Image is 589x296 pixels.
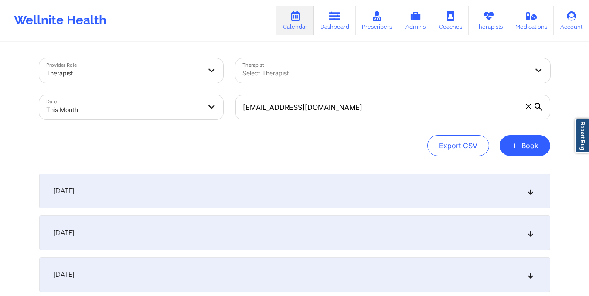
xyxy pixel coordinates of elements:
a: Admins [398,6,432,35]
a: Coaches [432,6,469,35]
a: Prescribers [356,6,399,35]
span: [DATE] [54,187,74,195]
a: Therapists [469,6,509,35]
a: Dashboard [314,6,356,35]
a: Medications [509,6,554,35]
span: [DATE] [54,228,74,237]
div: This Month [46,100,201,119]
input: Search by patient email [235,95,550,119]
div: Therapist [46,64,201,83]
span: + [511,143,518,148]
a: Report Bug [575,119,589,153]
button: Export CSV [427,135,489,156]
a: Calendar [276,6,314,35]
span: [DATE] [54,270,74,279]
a: Account [554,6,589,35]
button: +Book [500,135,550,156]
